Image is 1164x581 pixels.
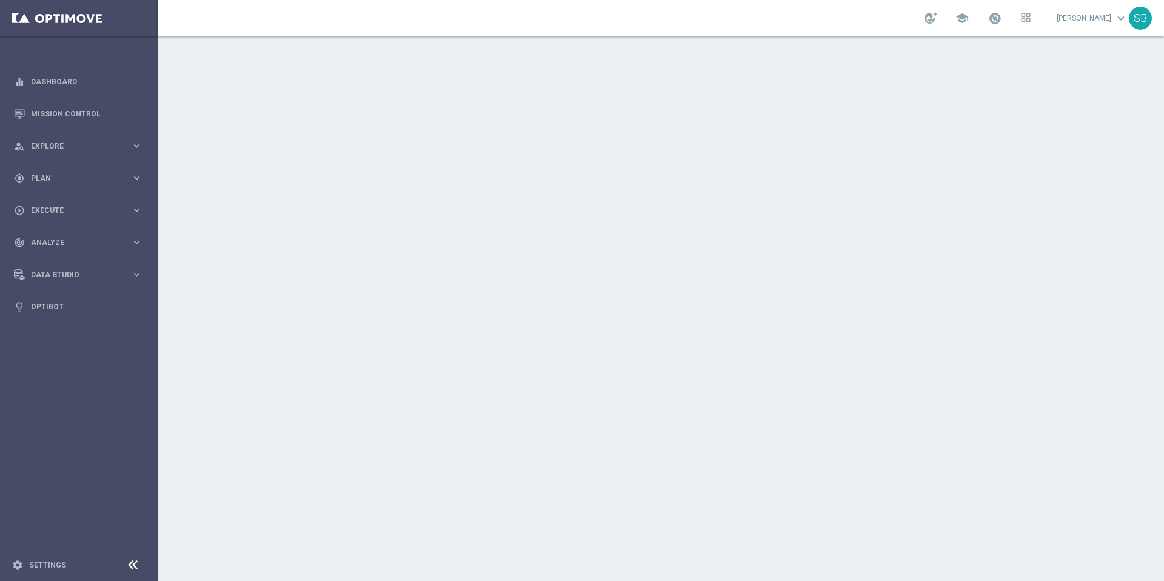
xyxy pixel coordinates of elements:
[131,204,142,216] i: keyboard_arrow_right
[31,271,131,278] span: Data Studio
[131,140,142,152] i: keyboard_arrow_right
[13,77,143,87] button: equalizer Dashboard
[31,98,142,130] a: Mission Control
[13,238,143,247] button: track_changes Analyze keyboard_arrow_right
[13,302,143,312] button: lightbulb Optibot
[31,175,131,182] span: Plan
[31,65,142,98] a: Dashboard
[14,269,131,280] div: Data Studio
[31,239,131,246] span: Analyze
[13,141,143,151] button: person_search Explore keyboard_arrow_right
[14,173,131,184] div: Plan
[1114,12,1128,25] span: keyboard_arrow_down
[131,269,142,280] i: keyboard_arrow_right
[14,173,25,184] i: gps_fixed
[14,205,25,216] i: play_circle_outline
[14,205,131,216] div: Execute
[31,143,131,150] span: Explore
[131,237,142,248] i: keyboard_arrow_right
[31,207,131,214] span: Execute
[12,560,23,571] i: settings
[31,290,142,323] a: Optibot
[13,206,143,215] button: play_circle_outline Execute keyboard_arrow_right
[14,237,25,248] i: track_changes
[14,65,142,98] div: Dashboard
[14,237,131,248] div: Analyze
[29,562,66,569] a: Settings
[13,270,143,280] button: Data Studio keyboard_arrow_right
[14,141,131,152] div: Explore
[13,109,143,119] button: Mission Control
[14,98,142,130] div: Mission Control
[1129,7,1152,30] div: SB
[955,12,969,25] span: school
[1055,9,1129,27] a: [PERSON_NAME]keyboard_arrow_down
[14,301,25,312] i: lightbulb
[14,290,142,323] div: Optibot
[14,141,25,152] i: person_search
[13,173,143,183] button: gps_fixed Plan keyboard_arrow_right
[131,172,142,184] i: keyboard_arrow_right
[14,76,25,87] i: equalizer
